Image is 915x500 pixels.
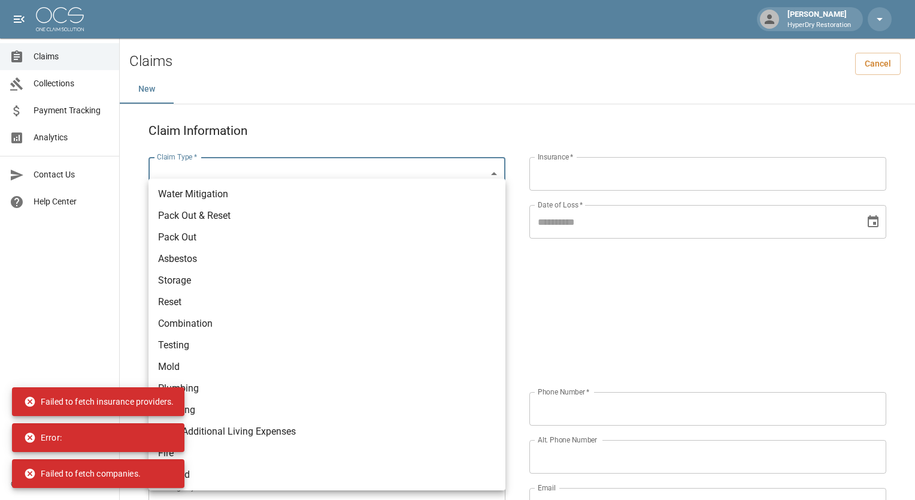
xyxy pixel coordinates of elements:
div: Error: [24,427,62,448]
li: Pack Out [149,227,505,248]
li: Rebuild [149,464,505,486]
li: Mold [149,356,505,378]
li: Cleaning [149,399,505,421]
li: Testing [149,335,505,356]
li: Combination [149,313,505,335]
li: ALE - Additional Living Expenses [149,421,505,442]
div: Failed to fetch insurance providers. [24,391,174,412]
div: Failed to fetch companies. [24,463,141,484]
li: Water Mitigation [149,183,505,205]
li: Plumbing [149,378,505,399]
li: Storage [149,270,505,291]
li: Pack Out & Reset [149,205,505,227]
li: Fire [149,442,505,464]
li: Asbestos [149,248,505,270]
li: Reset [149,291,505,313]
